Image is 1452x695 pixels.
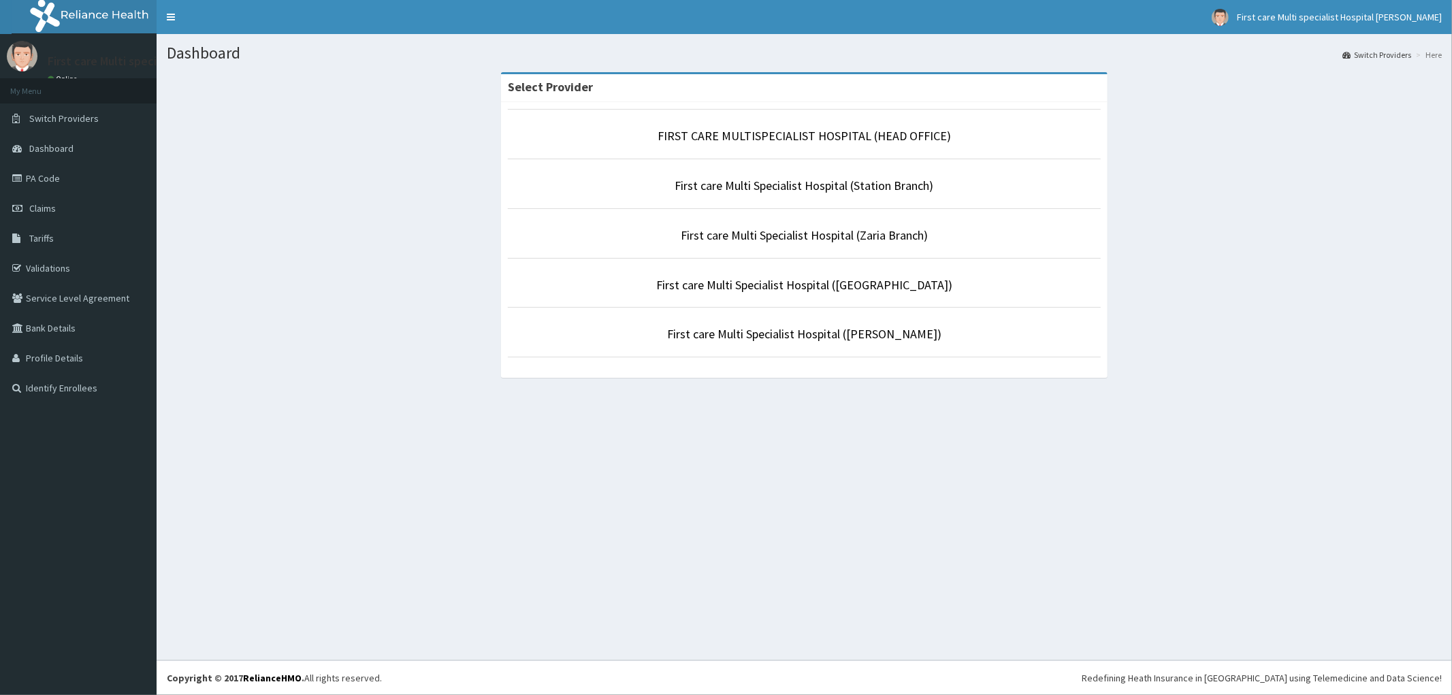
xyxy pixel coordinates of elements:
span: Dashboard [29,142,74,155]
img: User Image [1212,9,1229,26]
a: Switch Providers [1342,49,1411,61]
p: First care Multi specialist Hospital [PERSON_NAME] [48,55,319,67]
span: Tariffs [29,232,54,244]
a: First care Multi Specialist Hospital ([GEOGRAPHIC_DATA]) [656,277,952,293]
div: Redefining Heath Insurance in [GEOGRAPHIC_DATA] using Telemedicine and Data Science! [1082,671,1442,685]
a: FIRST CARE MULTISPECIALIST HOSPITAL (HEAD OFFICE) [658,128,951,144]
a: Online [48,74,80,84]
footer: All rights reserved. [157,660,1452,695]
li: Here [1413,49,1442,61]
a: RelianceHMO [243,672,302,684]
a: First care Multi Specialist Hospital (Zaria Branch) [681,227,928,243]
strong: Copyright © 2017 . [167,672,304,684]
span: Switch Providers [29,112,99,125]
a: First care Multi Specialist Hospital ([PERSON_NAME]) [667,326,941,342]
h1: Dashboard [167,44,1442,62]
span: Claims [29,202,56,214]
img: User Image [7,41,37,71]
a: First care Multi Specialist Hospital (Station Branch) [675,178,934,193]
strong: Select Provider [508,79,593,95]
span: First care Multi specialist Hospital [PERSON_NAME] [1237,11,1442,23]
